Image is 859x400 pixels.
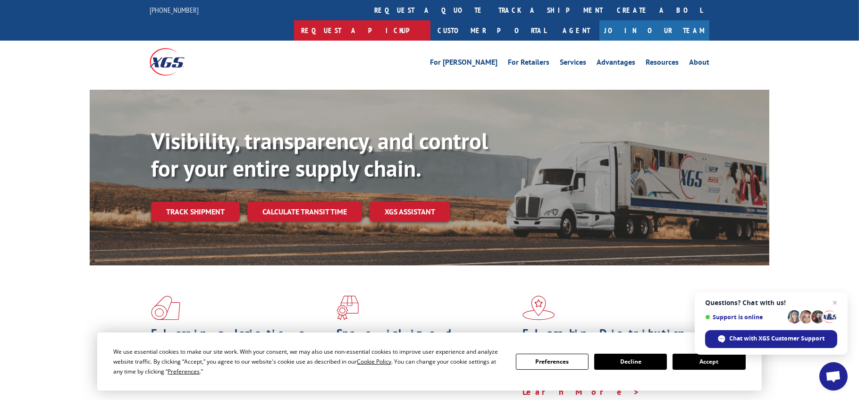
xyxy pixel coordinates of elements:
[294,20,430,41] a: Request a pickup
[337,296,359,320] img: xgs-icon-focused-on-flooring-red
[151,296,180,320] img: xgs-icon-total-supply-chain-intelligence-red
[705,314,784,321] span: Support is online
[730,334,825,343] span: Chat with XGS Customer Support
[829,297,841,308] span: Close chat
[673,354,745,370] button: Accept
[337,328,515,355] h1: Specialized Freight Experts
[819,362,848,391] div: Open chat
[357,357,391,366] span: Cookie Policy
[705,330,837,348] div: Chat with XGS Customer Support
[508,59,549,69] a: For Retailers
[646,59,679,69] a: Resources
[150,5,199,15] a: [PHONE_NUMBER]
[553,20,599,41] a: Agent
[113,347,504,376] div: We use essential cookies to make our site work. With your consent, we may also use non-essential ...
[705,299,837,306] span: Questions? Chat with us!
[151,126,488,183] b: Visibility, transparency, and control for your entire supply chain.
[151,202,240,221] a: Track shipment
[597,59,635,69] a: Advantages
[151,328,329,355] h1: Flooring Logistics Solutions
[599,20,709,41] a: Join Our Team
[594,354,667,370] button: Decline
[430,59,497,69] a: For [PERSON_NAME]
[522,328,701,355] h1: Flagship Distribution Model
[560,59,586,69] a: Services
[522,386,640,397] a: Learn More >
[168,367,200,375] span: Preferences
[522,296,555,320] img: xgs-icon-flagship-distribution-model-red
[516,354,589,370] button: Preferences
[430,20,553,41] a: Customer Portal
[370,202,450,222] a: XGS ASSISTANT
[689,59,709,69] a: About
[97,332,762,391] div: Cookie Consent Prompt
[247,202,362,222] a: Calculate transit time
